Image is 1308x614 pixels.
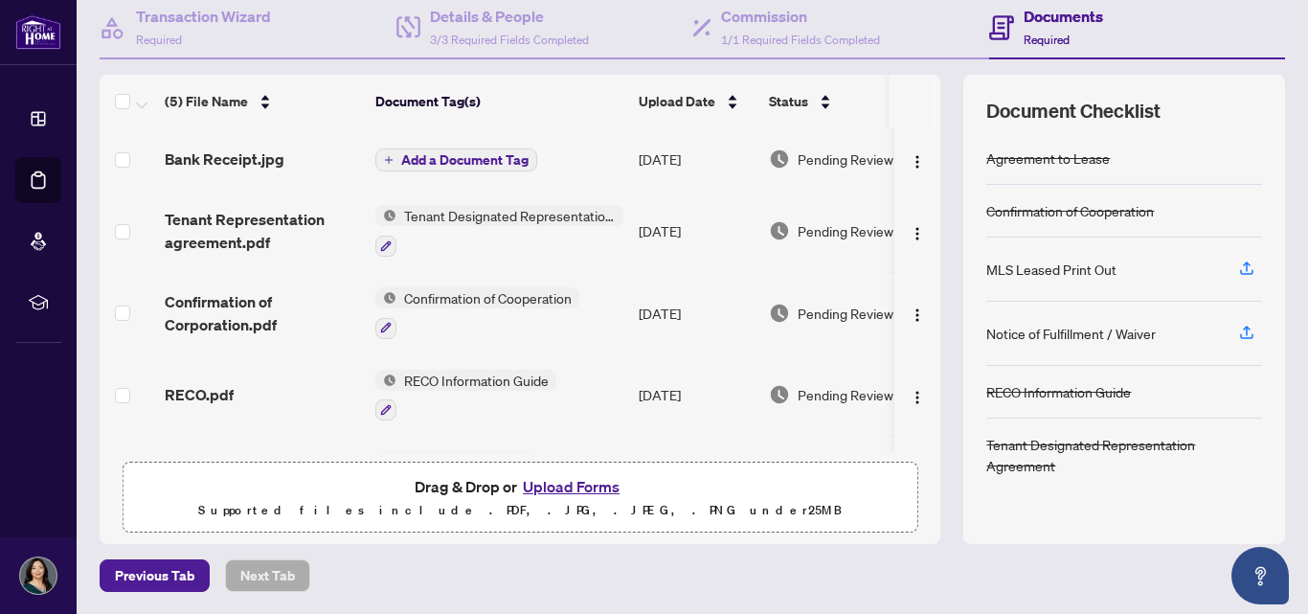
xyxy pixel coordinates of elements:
[986,148,1110,169] div: Agreement to Lease
[798,148,893,170] span: Pending Review
[415,474,625,499] span: Drag & Drop or
[761,75,924,128] th: Status
[165,91,248,112] span: (5) File Name
[517,474,625,499] button: Upload Forms
[375,205,396,226] img: Status Icon
[165,383,234,406] span: RECO.pdf
[15,14,61,50] img: logo
[396,287,579,308] span: Confirmation of Cooperation
[375,287,396,308] img: Status Icon
[631,128,761,190] td: [DATE]
[124,463,916,534] span: Drag & Drop orUpload FormsSupported files include .PDF, .JPG, .JPEG, .PNG under25MB
[136,33,182,47] span: Required
[769,384,790,405] img: Document Status
[375,451,396,472] img: Status Icon
[769,148,790,170] img: Document Status
[910,226,925,241] img: Logo
[375,148,537,171] button: Add a Document Tag
[165,290,360,336] span: Confirmation of Corporation.pdf
[986,381,1131,402] div: RECO Information Guide
[396,205,623,226] span: Tenant Designated Representation Agreement
[798,220,893,241] span: Pending Review
[631,354,761,437] td: [DATE]
[798,303,893,324] span: Pending Review
[115,560,194,591] span: Previous Tab
[986,434,1262,476] div: Tenant Designated Representation Agreement
[375,148,537,172] button: Add a Document Tag
[902,379,933,410] button: Logo
[986,259,1116,280] div: MLS Leased Print Out
[396,370,556,391] span: RECO Information Guide
[384,155,394,165] span: plus
[910,307,925,323] img: Logo
[902,298,933,329] button: Logo
[769,220,790,241] img: Document Status
[631,436,761,518] td: [DATE]
[165,208,360,254] span: Tenant Representation agreement.pdf
[986,200,1154,221] div: Confirmation of Cooperation
[396,451,535,472] span: Agreement to Lease
[986,98,1161,125] span: Document Checklist
[375,205,623,257] button: Status IconTenant Designated Representation Agreement
[721,5,880,28] h4: Commission
[902,216,933,246] button: Logo
[430,5,589,28] h4: Details & People
[225,559,310,592] button: Next Tab
[631,75,761,128] th: Upload Date
[100,559,210,592] button: Previous Tab
[910,154,925,170] img: Logo
[136,5,271,28] h4: Transaction Wizard
[721,33,880,47] span: 1/1 Required Fields Completed
[368,75,631,128] th: Document Tag(s)
[769,91,808,112] span: Status
[639,91,715,112] span: Upload Date
[375,451,535,503] button: Status IconAgreement to Lease
[798,384,893,405] span: Pending Review
[1024,33,1070,47] span: Required
[986,323,1156,344] div: Notice of Fulfillment / Waiver
[1231,547,1289,604] button: Open asap
[375,287,579,339] button: Status IconConfirmation of Cooperation
[769,303,790,324] img: Document Status
[157,75,368,128] th: (5) File Name
[1024,5,1103,28] h4: Documents
[631,272,761,354] td: [DATE]
[165,148,284,171] span: Bank Receipt.jpg
[430,33,589,47] span: 3/3 Required Fields Completed
[20,557,56,594] img: Profile Icon
[375,370,396,391] img: Status Icon
[401,153,529,167] span: Add a Document Tag
[375,370,556,421] button: Status IconRECO Information Guide
[902,144,933,174] button: Logo
[631,190,761,272] td: [DATE]
[910,390,925,405] img: Logo
[135,499,905,522] p: Supported files include .PDF, .JPG, .JPEG, .PNG under 25 MB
